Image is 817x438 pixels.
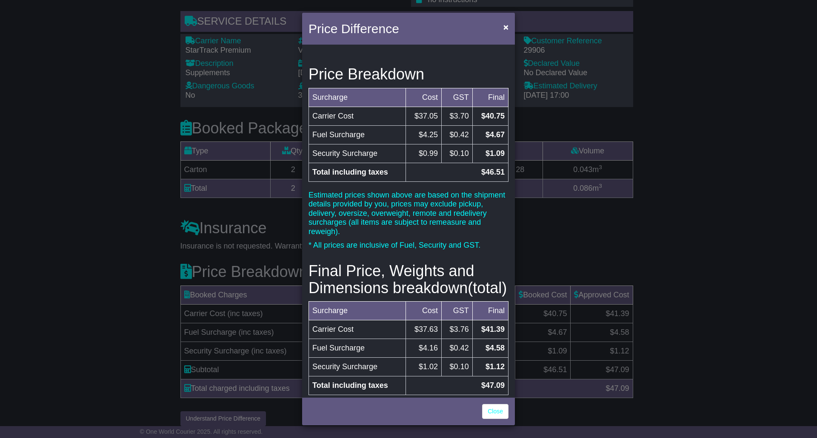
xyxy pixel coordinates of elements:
td: Total including taxes [309,376,406,395]
td: $40.75 [472,107,508,125]
td: Security Surcharge [309,144,406,163]
p: * All prices are inclusive of Fuel, Security and GST. [309,241,508,250]
td: $37.63 [406,320,441,339]
td: $0.99 [406,144,441,163]
td: $1.12 [472,358,508,376]
td: Fuel Surcharge [309,125,406,144]
td: $4.16 [406,339,441,358]
td: $1.09 [472,144,508,163]
td: $0.42 [442,125,473,144]
td: Final [472,88,508,107]
td: $41.39 [472,320,508,339]
h3: Final Price, Weights and Dimensions breakdown(total) [309,263,508,296]
td: $4.67 [472,125,508,144]
td: $4.58 [472,339,508,358]
td: GST [442,88,473,107]
td: $0.42 [442,339,473,358]
h4: Price Difference [309,19,399,38]
td: Security Surcharge [309,358,406,376]
td: Surcharge [309,302,406,320]
a: Close [482,404,508,419]
td: $1.02 [406,358,441,376]
td: Carrier Cost [309,107,406,125]
td: $3.76 [442,320,473,339]
button: Close [499,18,513,36]
td: $47.09 [406,376,508,395]
td: Carrier Cost [309,320,406,339]
td: GST [442,302,473,320]
p: Estimated prices shown above are based on the shipment details provided by you, prices may exclud... [309,191,508,237]
td: $46.51 [406,163,508,181]
td: Cost [406,302,441,320]
td: $37.05 [406,107,441,125]
td: $3.70 [442,107,473,125]
td: $0.10 [442,144,473,163]
td: Cost [406,88,441,107]
td: $4.25 [406,125,441,144]
td: Fuel Surcharge [309,339,406,358]
td: $0.10 [442,358,473,376]
h3: Price Breakdown [309,66,508,83]
td: Surcharge [309,88,406,107]
td: Total including taxes [309,163,406,181]
td: Final [472,302,508,320]
span: × [503,22,508,32]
